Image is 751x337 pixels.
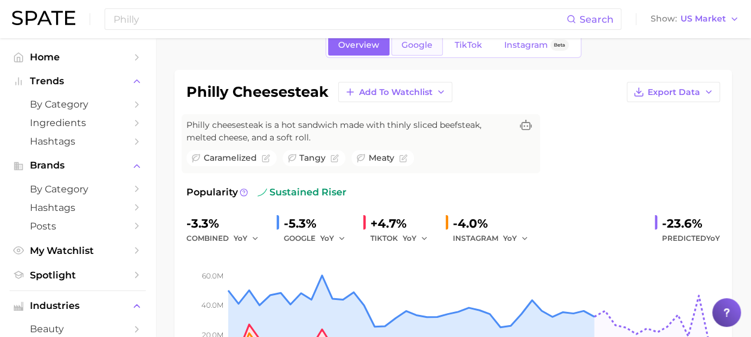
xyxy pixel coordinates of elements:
[30,323,125,335] span: beauty
[370,231,436,246] div: TIKTOK
[662,231,720,246] span: Predicted
[258,188,267,197] img: sustained riser
[112,9,566,29] input: Search here for a brand, industry, or ingredient
[30,117,125,128] span: Ingredients
[662,214,720,233] div: -23.6%
[391,35,443,56] a: Google
[30,202,125,213] span: Hashtags
[338,40,379,50] span: Overview
[30,301,125,311] span: Industries
[359,87,433,97] span: Add to Watchlist
[503,231,529,246] button: YoY
[10,48,146,66] a: Home
[10,297,146,315] button: Industries
[30,51,125,63] span: Home
[681,16,726,22] span: US Market
[30,76,125,87] span: Trends
[30,136,125,147] span: Hashtags
[10,241,146,260] a: My Watchlist
[10,217,146,235] a: Posts
[12,11,75,25] img: SPATE
[648,11,742,27] button: ShowUS Market
[503,233,517,243] span: YoY
[369,152,394,164] span: meaty
[186,185,238,200] span: Popularity
[328,35,390,56] a: Overview
[284,231,354,246] div: GOOGLE
[403,231,428,246] button: YoY
[320,233,334,243] span: YoY
[234,231,259,246] button: YoY
[455,40,482,50] span: TikTok
[504,40,548,50] span: Instagram
[284,214,354,233] div: -5.3%
[30,183,125,195] span: by Category
[706,234,720,243] span: YoY
[453,231,537,246] div: INSTAGRAM
[10,95,146,114] a: by Category
[204,152,257,164] span: caramelized
[10,114,146,132] a: Ingredients
[30,99,125,110] span: by Category
[30,160,125,171] span: Brands
[10,198,146,217] a: Hashtags
[554,40,565,50] span: Beta
[30,245,125,256] span: My Watchlist
[10,180,146,198] a: by Category
[186,231,267,246] div: combined
[10,266,146,284] a: Spotlight
[330,154,339,163] button: Flag as miscategorized or irrelevant
[399,154,407,163] button: Flag as miscategorized or irrelevant
[580,14,614,25] span: Search
[338,82,452,102] button: Add to Watchlist
[234,233,247,243] span: YoY
[370,214,436,233] div: +4.7%
[186,85,329,99] h1: philly cheesesteak
[10,132,146,151] a: Hashtags
[30,220,125,232] span: Posts
[403,233,416,243] span: YoY
[494,35,579,56] a: InstagramBeta
[10,72,146,90] button: Trends
[401,40,433,50] span: Google
[262,154,270,163] button: Flag as miscategorized or irrelevant
[445,35,492,56] a: TikTok
[627,82,720,102] button: Export Data
[320,231,346,246] button: YoY
[186,214,267,233] div: -3.3%
[299,152,326,164] span: tangy
[453,214,537,233] div: -4.0%
[10,157,146,174] button: Brands
[30,269,125,281] span: Spotlight
[648,87,700,97] span: Export Data
[258,185,347,200] span: sustained riser
[186,119,511,144] span: Philly cheesesteak is a hot sandwich made with thinly sliced beefsteak, melted cheese, and a soft...
[651,16,677,22] span: Show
